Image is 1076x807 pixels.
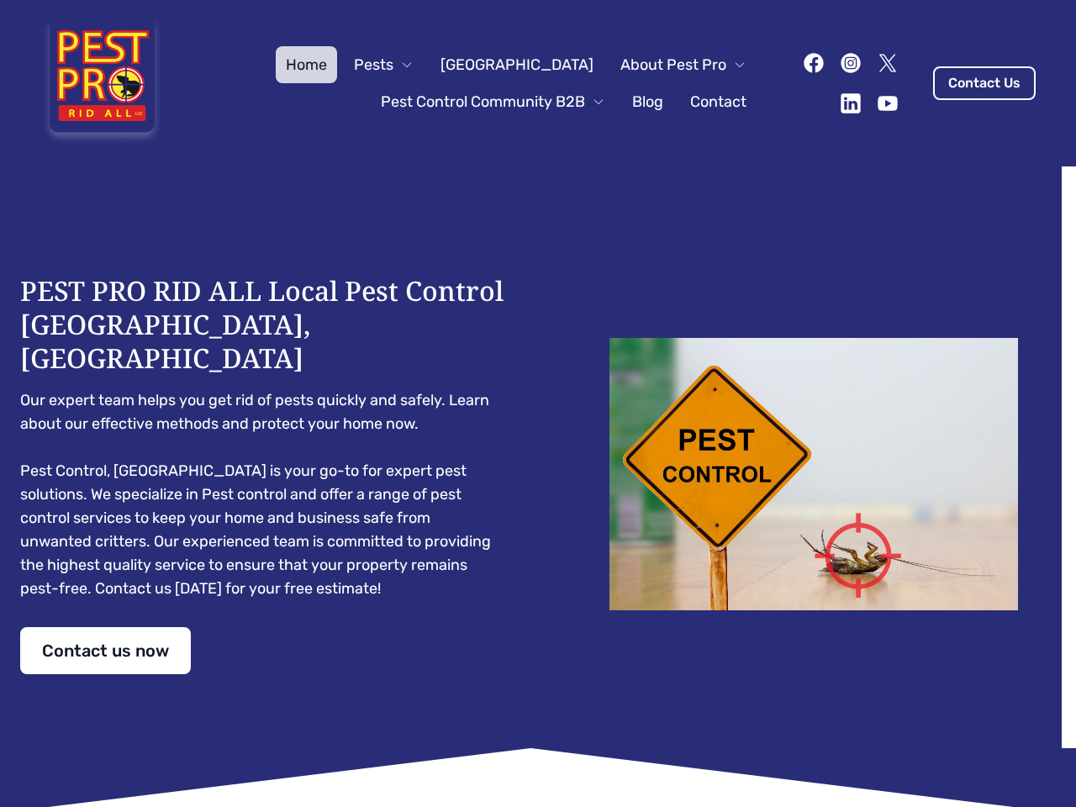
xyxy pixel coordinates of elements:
button: Pests [344,46,424,83]
button: Pest Control Community B2B [371,83,615,120]
a: Contact Us [933,66,1036,100]
span: Pest Control Community B2B [381,90,585,113]
a: [GEOGRAPHIC_DATA] [430,46,604,83]
a: Contact [680,83,757,120]
span: Pests [354,53,393,76]
a: Home [276,46,337,83]
img: Dead cockroach on floor with caution sign pest control [572,338,1056,610]
img: Pest Pro Rid All [40,20,164,146]
h1: PEST PRO RID ALL Local Pest Control [GEOGRAPHIC_DATA], [GEOGRAPHIC_DATA] [20,274,504,375]
pre: Our expert team helps you get rid of pests quickly and safely. Learn about our effective methods ... [20,388,504,600]
button: About Pest Pro [610,46,757,83]
span: About Pest Pro [620,53,726,76]
a: Contact us now [20,627,191,674]
a: Blog [622,83,673,120]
